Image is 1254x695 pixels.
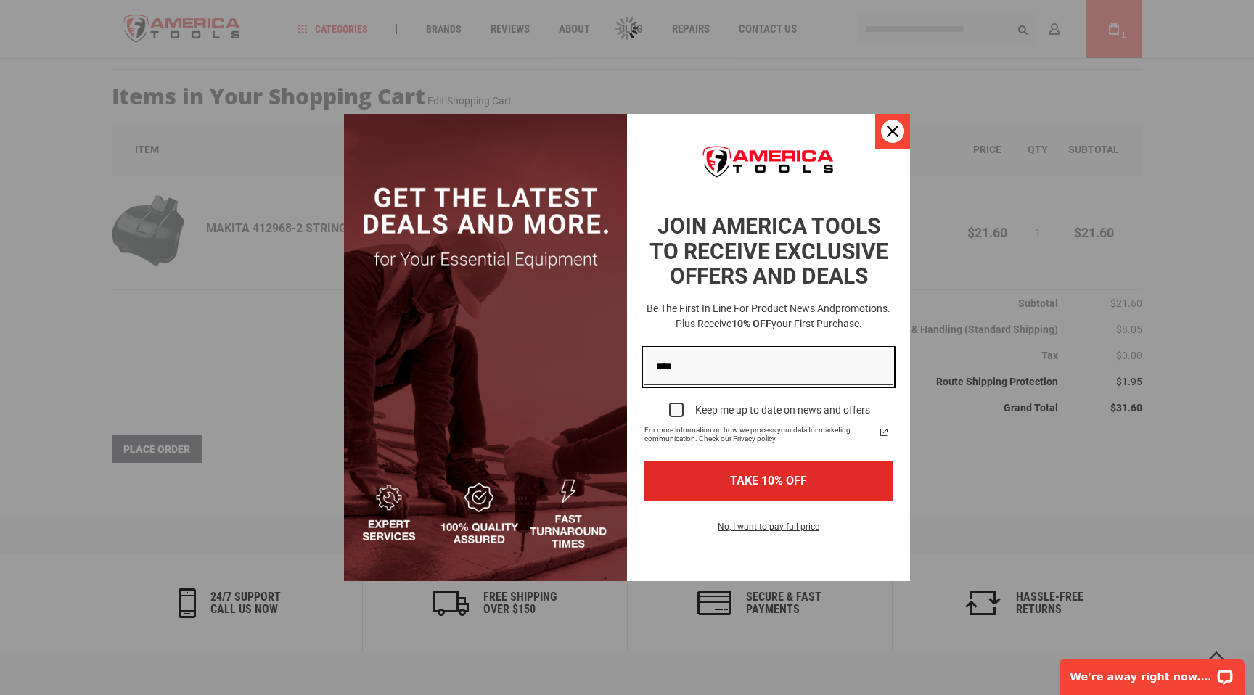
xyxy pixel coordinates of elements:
h3: Be the first in line for product news and [642,301,896,332]
svg: close icon [887,126,898,137]
span: promotions. Plus receive your first purchase. [676,303,891,329]
iframe: LiveChat chat widget [1050,649,1254,695]
div: Keep me up to date on news and offers [695,404,870,416]
button: Close [875,114,910,149]
input: Email field [644,349,893,386]
svg: link icon [875,424,893,441]
a: Read our Privacy Policy [875,424,893,441]
button: TAKE 10% OFF [644,461,893,501]
button: No, I want to pay full price [706,519,831,543]
strong: 10% OFF [731,318,771,329]
strong: JOIN AMERICA TOOLS TO RECEIVE EXCLUSIVE OFFERS AND DEALS [649,213,888,289]
span: For more information on how we process your data for marketing communication. Check our Privacy p... [644,426,875,443]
